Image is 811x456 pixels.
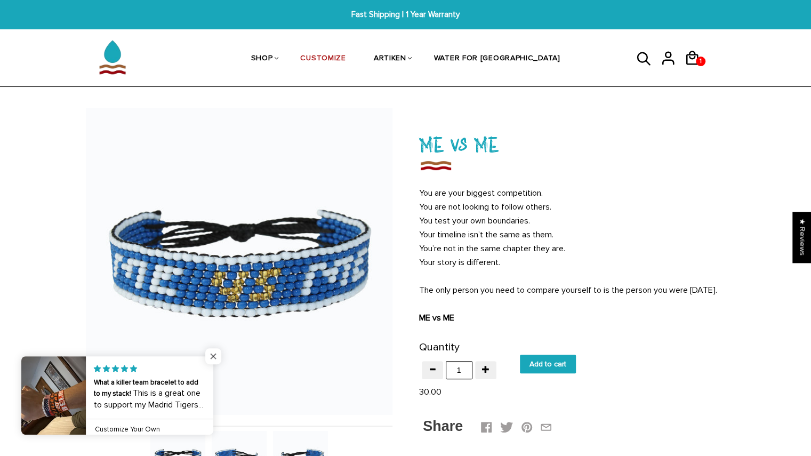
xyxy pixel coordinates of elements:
div: Click to open Judge.me floating reviews tab [793,212,811,262]
a: 1 [684,69,708,71]
a: ARTIKEN [374,31,406,87]
span: 1 [697,54,704,69]
h1: ME vs ME [419,130,726,158]
span: Fast Shipping | 1 Year Warranty [250,9,561,21]
a: CUSTOMIZE [300,31,346,87]
span: 30.00 [419,387,441,397]
a: WATER FOR [GEOGRAPHIC_DATA] [434,31,560,87]
span: Close popup widget [205,348,221,364]
img: ME vs ME [86,108,392,415]
span: Share [423,418,463,434]
a: SHOP [251,31,273,87]
strong: ME vs ME [419,313,454,323]
img: ME vs ME [419,158,452,173]
p: You are your biggest competition. You are not looking to follow others. You test your own boundar... [419,186,726,325]
label: Quantity [419,339,460,356]
input: Add to cart [520,355,576,373]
